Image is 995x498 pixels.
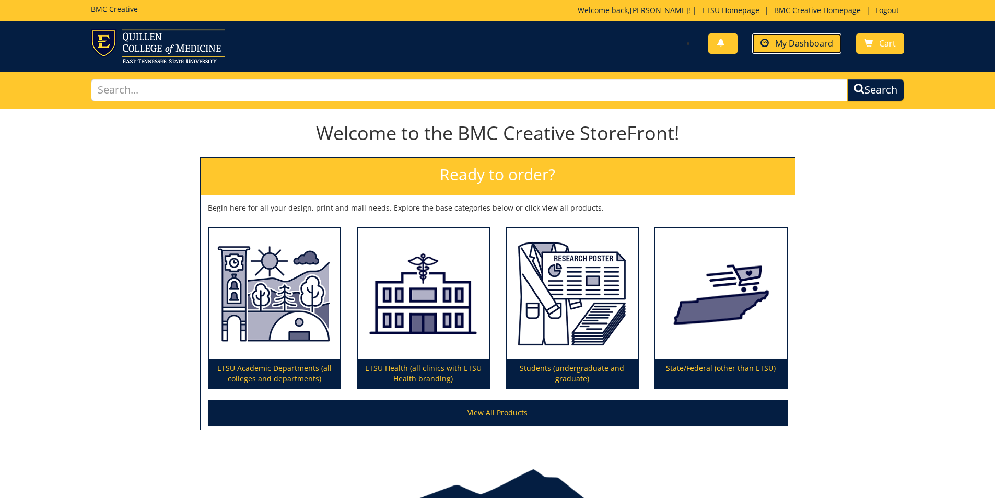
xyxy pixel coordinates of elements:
[752,33,841,54] a: My Dashboard
[358,228,489,389] a: ETSU Health (all clinics with ETSU Health branding)
[578,5,904,16] p: Welcome back, ! | | |
[201,158,795,195] h2: Ready to order?
[358,228,489,360] img: ETSU Health (all clinics with ETSU Health branding)
[655,228,787,360] img: State/Federal (other than ETSU)
[856,33,904,54] a: Cart
[209,228,340,360] img: ETSU Academic Departments (all colleges and departments)
[655,359,787,388] p: State/Federal (other than ETSU)
[507,228,638,360] img: Students (undergraduate and graduate)
[769,5,866,15] a: BMC Creative Homepage
[870,5,904,15] a: Logout
[200,123,795,144] h1: Welcome to the BMC Creative StoreFront!
[507,359,638,388] p: Students (undergraduate and graduate)
[208,400,788,426] a: View All Products
[697,5,765,15] a: ETSU Homepage
[879,38,896,49] span: Cart
[655,228,787,389] a: State/Federal (other than ETSU)
[91,29,225,63] img: ETSU logo
[209,359,340,388] p: ETSU Academic Departments (all colleges and departments)
[630,5,688,15] a: [PERSON_NAME]
[847,79,904,101] button: Search
[208,203,788,213] p: Begin here for all your design, print and mail needs. Explore the base categories below or click ...
[209,228,340,389] a: ETSU Academic Departments (all colleges and departments)
[91,79,848,101] input: Search...
[775,38,833,49] span: My Dashboard
[507,228,638,389] a: Students (undergraduate and graduate)
[91,5,138,13] h5: BMC Creative
[358,359,489,388] p: ETSU Health (all clinics with ETSU Health branding)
